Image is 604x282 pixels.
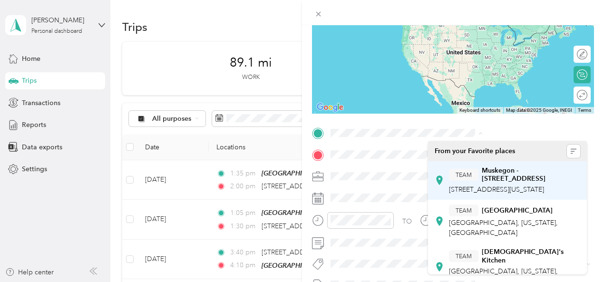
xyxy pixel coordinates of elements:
[456,252,472,261] span: TEAM
[449,169,478,181] button: TEAM
[449,185,544,194] span: [STREET_ADDRESS][US_STATE]
[456,206,472,215] span: TEAM
[435,147,515,156] span: From your Favorite places
[482,166,580,183] strong: Muskegon - [STREET_ADDRESS]
[402,216,412,226] div: TO
[314,101,346,114] img: Google
[482,248,580,264] strong: [DEMOGRAPHIC_DATA]'s Kitchen
[459,107,500,114] button: Keyboard shortcuts
[449,250,478,262] button: TEAM
[482,206,553,215] strong: [GEOGRAPHIC_DATA]
[314,101,346,114] a: Open this area in Google Maps (opens a new window)
[551,229,604,282] iframe: Everlance-gr Chat Button Frame
[449,204,478,216] button: TEAM
[506,107,572,113] span: Map data ©2025 Google, INEGI
[449,219,558,237] span: [GEOGRAPHIC_DATA], [US_STATE], [GEOGRAPHIC_DATA]
[456,170,472,179] span: TEAM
